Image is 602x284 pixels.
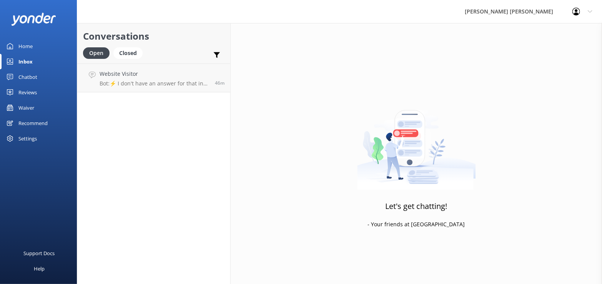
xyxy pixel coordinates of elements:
div: Reviews [18,85,37,100]
img: yonder-white-logo.png [12,13,56,25]
span: 12:28pm 19-Aug-2025 (UTC +12:00) Pacific/Auckland [215,80,225,86]
div: Recommend [18,115,48,131]
h3: Let's get chatting! [386,200,447,212]
div: Support Docs [24,246,55,261]
div: Settings [18,131,37,146]
p: Bot: ⚡ I don't have an answer for that in my knowledge base. Please try and rephrase your questio... [100,80,209,87]
div: Help [34,261,45,276]
div: Waiver [18,100,34,115]
img: artwork of a man stealing a conversation from at giant smartphone [357,94,476,190]
a: Open [83,48,113,57]
div: Chatbot [18,69,37,85]
div: Home [18,38,33,54]
div: Inbox [18,54,33,69]
p: - Your friends at [GEOGRAPHIC_DATA] [368,220,465,229]
a: Closed [113,48,146,57]
div: Open [83,47,110,59]
a: Website VisitorBot:⚡ I don't have an answer for that in my knowledge base. Please try and rephras... [77,63,230,92]
h4: Website Visitor [100,70,209,78]
h2: Conversations [83,29,225,43]
div: Closed [113,47,143,59]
